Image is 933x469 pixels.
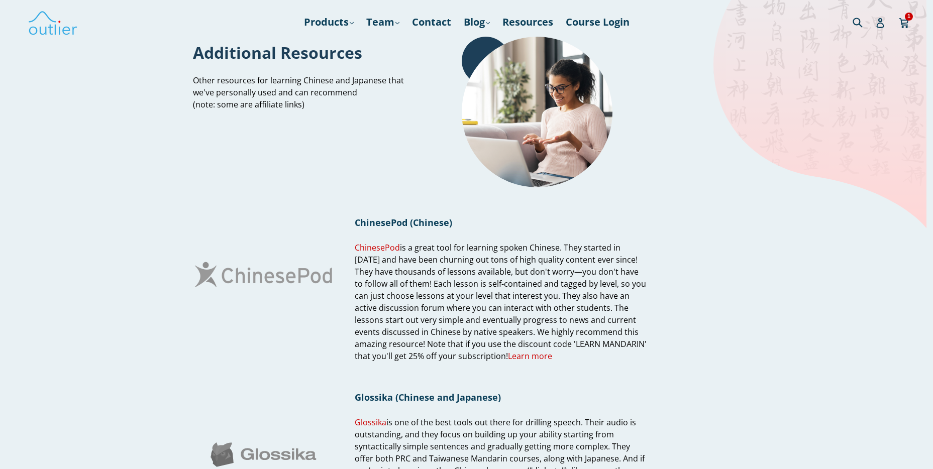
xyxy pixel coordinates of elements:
[508,350,552,362] a: Learn more
[355,242,647,362] span: is a great tool for learning spoken Chinese. They started in [DATE] and have been churning out to...
[355,242,400,253] span: ChinesePod
[850,12,878,32] input: Search
[899,11,910,34] a: 1
[361,13,404,31] a: Team
[407,13,456,31] a: Contact
[355,417,386,428] a: Glossika
[497,13,558,31] a: Resources
[905,13,913,20] span: 1
[459,13,495,31] a: Blog
[193,42,412,63] h1: Additional Resources
[355,216,647,228] h1: ChinesePod (Chinese)
[299,13,359,31] a: Products
[561,13,635,31] a: Course Login
[355,391,647,403] h1: Glossika (Chinese and Japanese)
[193,75,404,110] span: Other resources for learning Chinese and Japanese that we've personally used and can recommend (n...
[355,242,400,254] a: ChinesePod
[28,8,78,37] img: Outlier Linguistics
